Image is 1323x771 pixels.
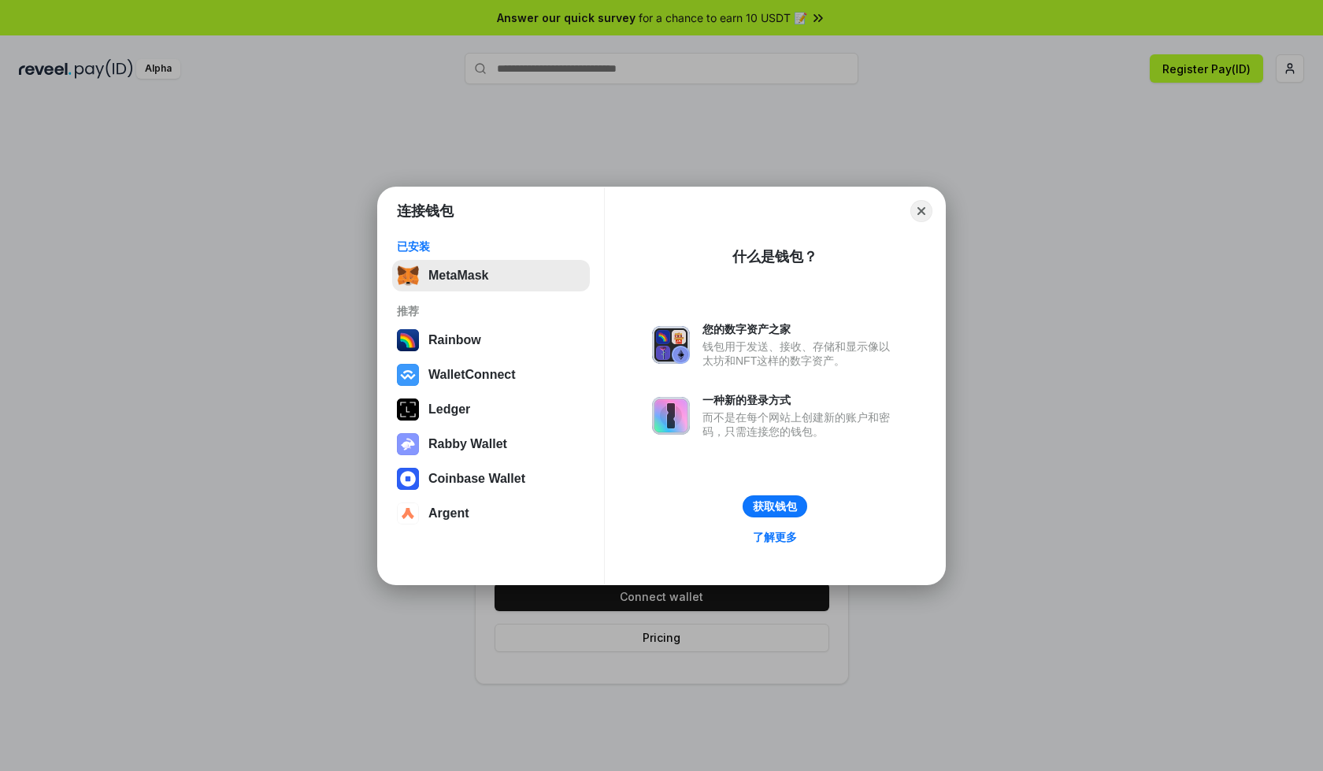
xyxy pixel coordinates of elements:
[397,239,585,254] div: 已安装
[397,364,419,386] img: svg+xml,%3Csvg%20width%3D%2228%22%20height%3D%2228%22%20viewBox%3D%220%200%2028%2028%22%20fill%3D...
[428,269,488,283] div: MetaMask
[392,260,590,291] button: MetaMask
[397,329,419,351] img: svg+xml,%3Csvg%20width%3D%22120%22%20height%3D%22120%22%20viewBox%3D%220%200%20120%20120%22%20fil...
[428,472,525,486] div: Coinbase Wallet
[392,498,590,529] button: Argent
[392,359,590,391] button: WalletConnect
[743,527,806,547] a: 了解更多
[428,368,516,382] div: WalletConnect
[397,468,419,490] img: svg+xml,%3Csvg%20width%3D%2228%22%20height%3D%2228%22%20viewBox%3D%220%200%2028%2028%22%20fill%3D...
[732,247,817,266] div: 什么是钱包？
[392,428,590,460] button: Rabby Wallet
[753,530,797,544] div: 了解更多
[397,265,419,287] img: svg+xml,%3Csvg%20fill%3D%22none%22%20height%3D%2233%22%20viewBox%3D%220%200%2035%2033%22%20width%...
[397,398,419,421] img: svg+xml,%3Csvg%20xmlns%3D%22http%3A%2F%2Fwww.w3.org%2F2000%2Fsvg%22%20width%3D%2228%22%20height%3...
[392,324,590,356] button: Rainbow
[652,397,690,435] img: svg+xml,%3Csvg%20xmlns%3D%22http%3A%2F%2Fwww.w3.org%2F2000%2Fsvg%22%20fill%3D%22none%22%20viewBox...
[743,495,807,517] button: 获取钱包
[702,410,898,439] div: 而不是在每个网站上创建新的账户和密码，只需连接您的钱包。
[397,202,454,221] h1: 连接钱包
[753,499,797,513] div: 获取钱包
[392,463,590,495] button: Coinbase Wallet
[428,506,469,521] div: Argent
[910,200,932,222] button: Close
[428,437,507,451] div: Rabby Wallet
[702,339,898,368] div: 钱包用于发送、接收、存储和显示像以太坊和NFT这样的数字资产。
[652,326,690,364] img: svg+xml,%3Csvg%20xmlns%3D%22http%3A%2F%2Fwww.w3.org%2F2000%2Fsvg%22%20fill%3D%22none%22%20viewBox...
[392,394,590,425] button: Ledger
[397,304,585,318] div: 推荐
[702,322,898,336] div: 您的数字资产之家
[397,502,419,525] img: svg+xml,%3Csvg%20width%3D%2228%22%20height%3D%2228%22%20viewBox%3D%220%200%2028%2028%22%20fill%3D...
[397,433,419,455] img: svg+xml,%3Csvg%20xmlns%3D%22http%3A%2F%2Fwww.w3.org%2F2000%2Fsvg%22%20fill%3D%22none%22%20viewBox...
[428,333,481,347] div: Rainbow
[702,393,898,407] div: 一种新的登录方式
[428,402,470,417] div: Ledger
